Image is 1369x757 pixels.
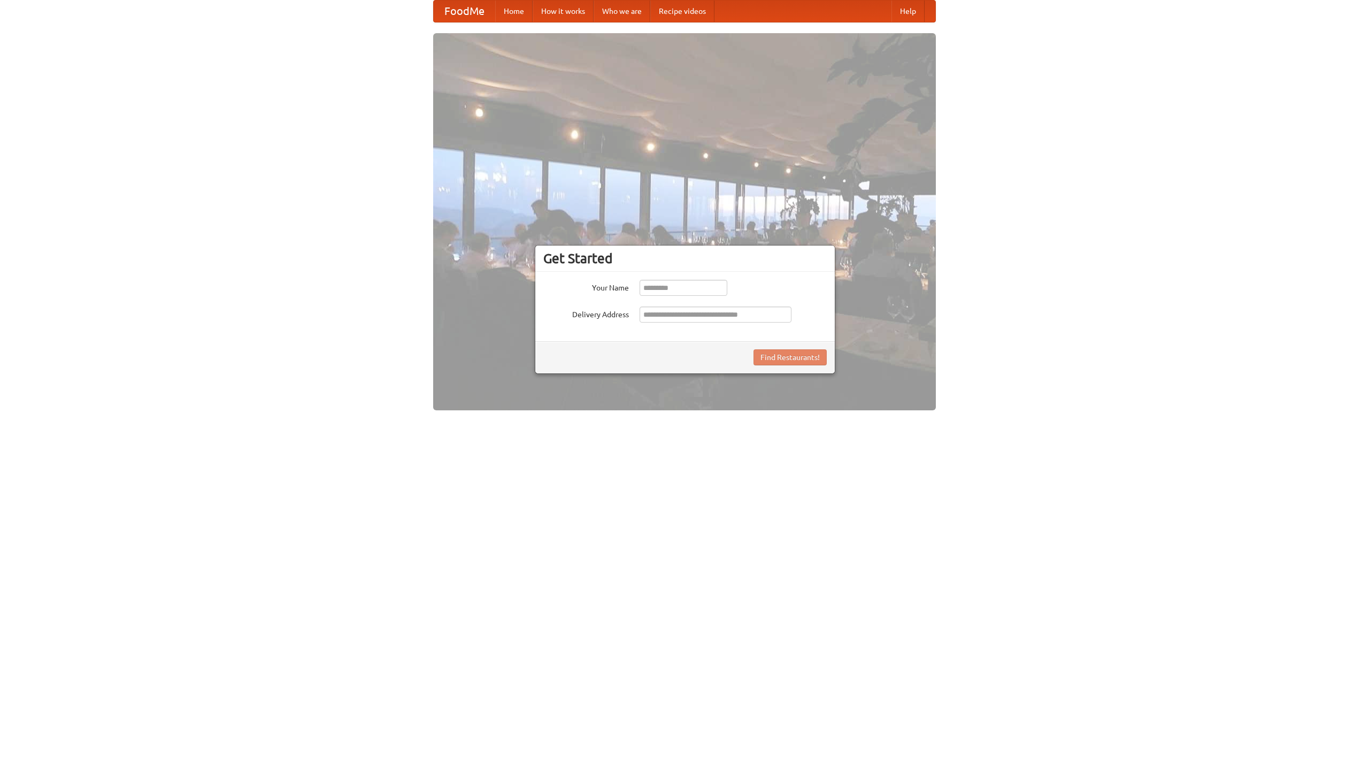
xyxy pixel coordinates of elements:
a: Help [891,1,925,22]
label: Your Name [543,280,629,293]
a: FoodMe [434,1,495,22]
a: Recipe videos [650,1,714,22]
a: Who we are [594,1,650,22]
button: Find Restaurants! [753,349,827,365]
h3: Get Started [543,250,827,266]
a: How it works [533,1,594,22]
label: Delivery Address [543,307,629,320]
a: Home [495,1,533,22]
